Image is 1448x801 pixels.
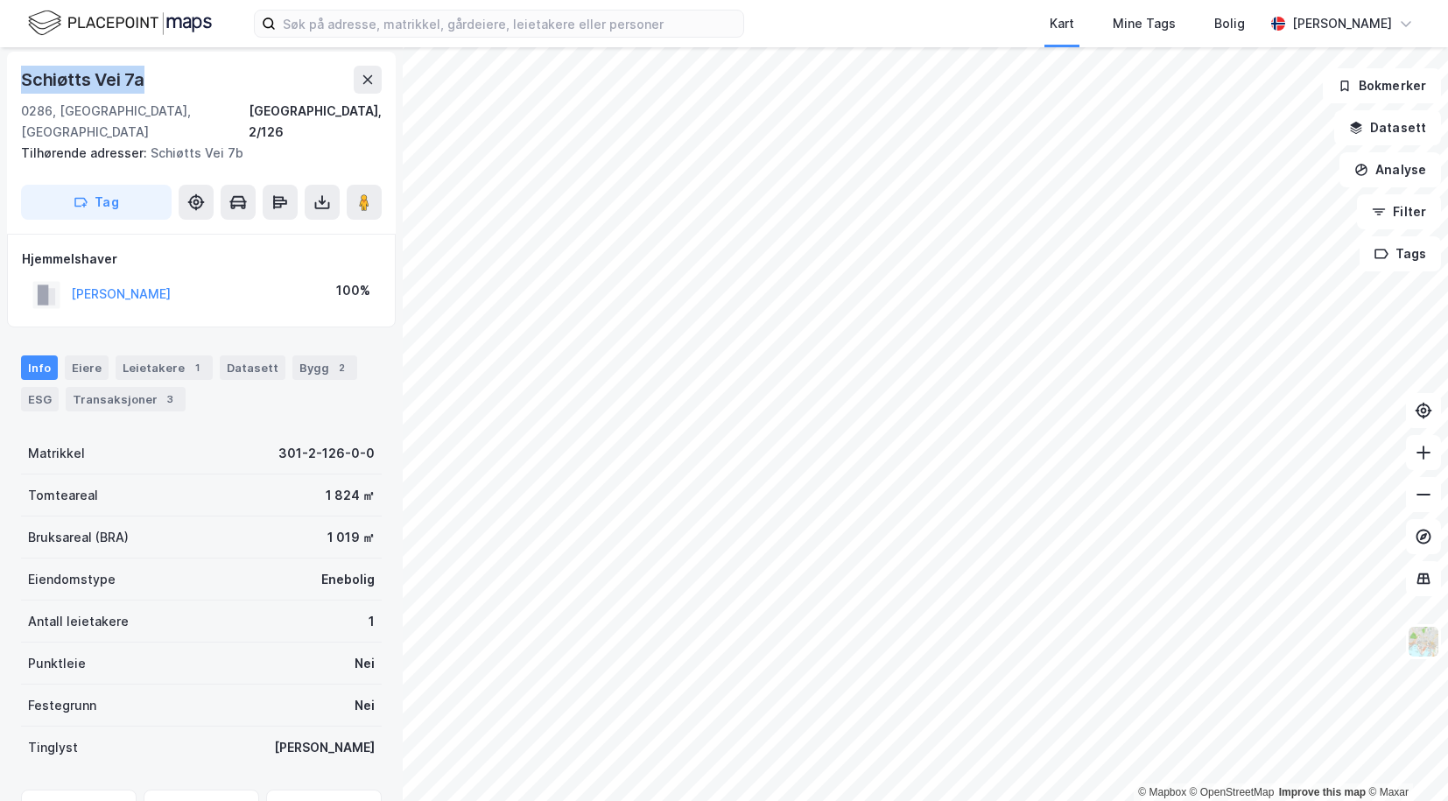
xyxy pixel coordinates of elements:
[28,8,212,39] img: logo.f888ab2527a4732fd821a326f86c7f29.svg
[21,66,148,94] div: Schiøtts Vei 7a
[1334,110,1441,145] button: Datasett
[21,101,249,143] div: 0286, [GEOGRAPHIC_DATA], [GEOGRAPHIC_DATA]
[355,653,375,674] div: Nei
[292,355,357,380] div: Bygg
[321,569,375,590] div: Enebolig
[28,569,116,590] div: Eiendomstype
[1407,625,1440,658] img: Z
[21,143,368,164] div: Schiøtts Vei 7b
[274,737,375,758] div: [PERSON_NAME]
[327,527,375,548] div: 1 019 ㎡
[28,695,96,716] div: Festegrunn
[22,249,381,270] div: Hjemmelshaver
[65,355,109,380] div: Eiere
[1279,786,1366,798] a: Improve this map
[1360,717,1448,801] iframe: Chat Widget
[249,101,382,143] div: [GEOGRAPHIC_DATA], 2/126
[116,355,213,380] div: Leietakere
[278,443,375,464] div: 301-2-126-0-0
[355,695,375,716] div: Nei
[1190,786,1275,798] a: OpenStreetMap
[28,737,78,758] div: Tinglyst
[276,11,743,37] input: Søk på adresse, matrikkel, gårdeiere, leietakere eller personer
[333,359,350,376] div: 2
[1050,13,1074,34] div: Kart
[220,355,285,380] div: Datasett
[326,485,375,506] div: 1 824 ㎡
[1292,13,1392,34] div: [PERSON_NAME]
[28,611,129,632] div: Antall leietakere
[1323,68,1441,103] button: Bokmerker
[28,485,98,506] div: Tomteareal
[1113,13,1176,34] div: Mine Tags
[28,527,129,548] div: Bruksareal (BRA)
[336,280,370,301] div: 100%
[1214,13,1245,34] div: Bolig
[66,387,186,411] div: Transaksjoner
[1360,236,1441,271] button: Tags
[369,611,375,632] div: 1
[161,390,179,408] div: 3
[1357,194,1441,229] button: Filter
[1138,786,1186,798] a: Mapbox
[21,185,172,220] button: Tag
[1339,152,1441,187] button: Analyse
[21,387,59,411] div: ESG
[21,145,151,160] span: Tilhørende adresser:
[28,653,86,674] div: Punktleie
[21,355,58,380] div: Info
[28,443,85,464] div: Matrikkel
[188,359,206,376] div: 1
